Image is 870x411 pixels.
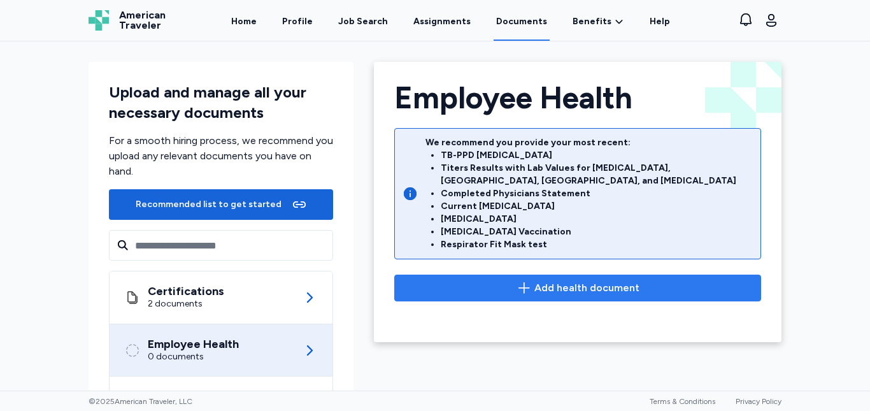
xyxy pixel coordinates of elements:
[441,187,753,200] li: Completed Physicians Statement
[573,15,624,28] a: Benefits
[441,213,753,226] li: [MEDICAL_DATA]
[148,350,239,363] div: 0 documents
[136,198,282,211] div: Recommended list to get started
[441,149,753,162] li: TB-PPD [MEDICAL_DATA]
[441,226,753,238] li: [MEDICAL_DATA] Vaccination
[394,82,761,113] div: Employee Health
[148,285,224,298] div: Certifications
[650,397,715,406] a: Terms & Conditions
[534,280,639,296] span: Add health document
[148,390,249,403] div: Education & Exams
[148,338,239,350] div: Employee Health
[338,15,388,28] div: Job Search
[109,133,333,179] div: For a smooth hiring process, we recommend you upload any relevant documents you have on hand.
[441,200,753,213] li: Current [MEDICAL_DATA]
[441,162,753,187] li: Titers Results with Lab Values for [MEDICAL_DATA], [GEOGRAPHIC_DATA], [GEOGRAPHIC_DATA], and [MED...
[89,396,192,407] span: © 2025 American Traveler, LLC
[394,275,761,301] button: Add health document
[119,10,166,31] span: American Traveler
[89,10,109,31] img: Logo
[425,136,753,251] div: We recommend you provide your most recent:
[148,298,224,310] div: 2 documents
[109,82,333,123] div: Upload and manage all your necessary documents
[494,1,550,41] a: Documents
[736,397,781,406] a: Privacy Policy
[441,238,753,251] li: Respirator Fit Mask test
[109,189,333,220] button: Recommended list to get started
[573,15,611,28] span: Benefits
